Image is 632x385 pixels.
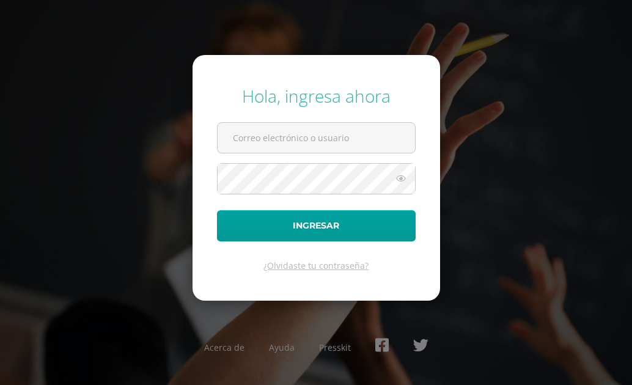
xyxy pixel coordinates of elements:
[217,210,416,241] button: Ingresar
[218,123,415,153] input: Correo electrónico o usuario
[217,84,416,108] div: Hola, ingresa ahora
[204,342,244,353] a: Acerca de
[269,342,295,353] a: Ayuda
[263,260,369,271] a: ¿Olvidaste tu contraseña?
[319,342,351,353] a: Presskit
